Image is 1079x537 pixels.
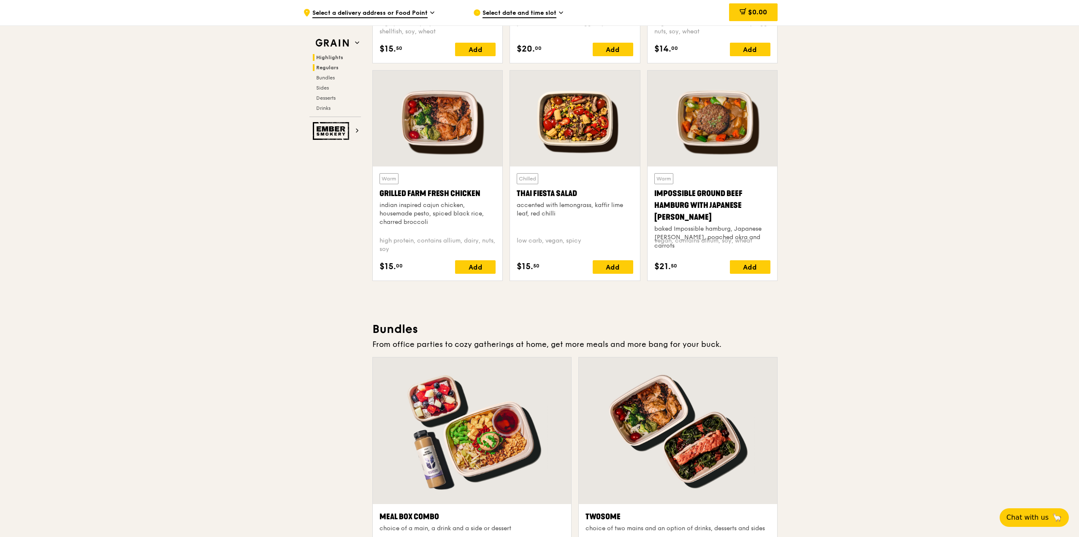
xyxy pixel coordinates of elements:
div: high protein, spicy, contains allium, shellfish, soy, wheat [380,19,496,36]
span: $15. [517,260,533,273]
span: 🦙 [1052,512,1062,523]
div: Warm [654,173,673,184]
span: Drinks [316,105,331,111]
div: Chilled [517,173,538,184]
div: From office parties to cozy gatherings at home, get more meals and more bang for your buck. [372,338,778,350]
h3: Bundles [372,322,778,337]
span: Select a delivery address or Food Point [312,9,428,18]
span: Desserts [316,95,336,101]
div: Meal Box Combo [380,511,564,523]
div: Add [593,43,633,56]
span: Regulars [316,65,339,71]
div: Thai Fiesta Salad [517,188,633,199]
span: Highlights [316,55,343,60]
span: 50 [533,262,539,269]
div: Twosome [586,511,770,523]
img: Grain web logo [313,35,352,51]
span: 00 [671,45,678,52]
img: Ember Smokery web logo [313,122,352,140]
div: Add [730,260,770,274]
div: indian inspired cajun chicken, housemade pesto, spiced black rice, charred broccoli [380,201,496,226]
span: $15. [380,43,396,55]
span: Select date and time slot [483,9,556,18]
div: baked Impossible hamburg, Japanese [PERSON_NAME], poached okra and carrots [654,225,770,250]
div: Warm [380,173,399,184]
div: Add [593,260,633,274]
div: Add [455,43,496,56]
span: Sides [316,85,329,91]
div: accented with lemongrass, kaffir lime leaf, red chilli [517,201,633,218]
div: low carb, vegan, spicy [517,237,633,254]
span: 00 [535,45,542,52]
span: 50 [396,45,402,52]
div: vegetarian, contains allium, barley, egg, nuts, soy, wheat [654,19,770,36]
span: Chat with us [1006,512,1049,523]
span: 50 [671,262,677,269]
div: choice of two mains and an option of drinks, desserts and sides [586,524,770,533]
div: Add [455,260,496,274]
div: choice of a main, a drink and a side or dessert [380,524,564,533]
span: $20. [517,43,535,55]
span: $14. [654,43,671,55]
span: $21. [654,260,671,273]
button: Chat with us🦙 [1000,508,1069,527]
div: vegan, contains allium, soy, wheat [654,237,770,254]
div: Grilled Farm Fresh Chicken [380,188,496,199]
div: pescatarian, contains egg, soy, wheat [517,19,633,36]
span: Bundles [316,75,335,81]
span: $0.00 [748,8,767,16]
span: $15. [380,260,396,273]
div: Impossible Ground Beef Hamburg with Japanese [PERSON_NAME] [654,188,770,223]
span: 00 [396,262,403,269]
div: high protein, contains allium, dairy, nuts, soy [380,237,496,254]
div: Add [730,43,770,56]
